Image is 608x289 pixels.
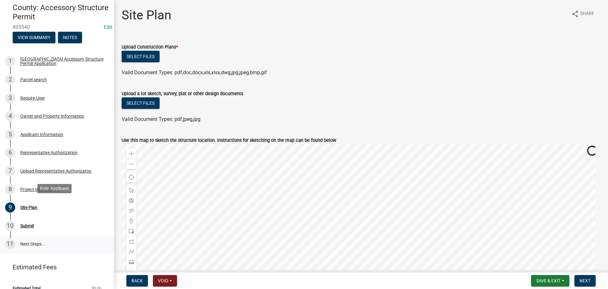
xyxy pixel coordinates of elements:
[126,159,136,169] div: Zoom out
[5,129,15,140] div: 5
[20,57,104,66] div: [GEOGRAPHIC_DATA] Accessory Structure Permit Application
[13,32,55,43] button: View Summary
[20,96,45,100] div: Require User
[5,221,15,231] div: 10
[122,138,336,143] label: Use this map to sketch the structure location. Instructions for sketching on the map can be found...
[20,150,78,155] div: Representative Authorization
[158,278,168,283] span: Void
[58,35,82,40] wm-modal-confirm: Notes
[531,275,569,286] button: Save & Exit
[131,278,143,283] span: Back
[574,275,596,286] button: Next
[122,45,178,49] label: Upload Construction Plans
[5,111,15,121] div: 4
[579,278,591,283] span: Next
[37,184,72,193] div: Role: Applicant
[5,56,15,66] div: 1
[580,10,594,18] span: Share
[5,166,15,176] div: 7
[122,69,267,76] span: Valid Document Types: pdf,doc,docx,xls,xlsx,dwg,jpg,jpeg,bmp,gif
[20,132,63,137] div: Applicant Information
[13,24,101,30] span: 405540
[104,24,112,30] wm-modal-confirm: Edit Application Number
[5,148,15,158] div: 6
[20,187,59,192] div: Project Information
[126,172,136,182] div: Find my location
[126,149,136,159] div: Zoom in
[20,77,47,82] div: Parcel search
[122,97,160,109] button: Select files
[153,275,177,286] button: Void
[13,35,55,40] wm-modal-confirm: Summary
[536,278,560,283] span: Save & Exit
[5,184,15,194] div: 8
[5,239,15,249] div: 11
[5,75,15,85] div: 2
[122,8,171,23] h1: Site Plan
[126,275,148,286] button: Back
[20,205,37,210] div: Site Plan
[104,24,112,30] a: Edit
[5,261,104,273] a: Estimated Fees
[20,224,34,228] div: Submit
[20,114,84,118] div: Owner and Property Information
[566,8,599,20] button: shareShare
[58,32,82,43] button: Notes
[122,116,200,122] span: Valid Document Types: pdf,jpeg,jpg
[5,93,15,103] div: 3
[571,10,579,18] i: share
[20,169,92,173] div: Upload Representative Authorizaton
[122,92,243,96] label: Upload a lot sketch, survey, plat or other design documents
[5,202,15,213] div: 9
[122,51,160,62] button: Select files
[13,3,109,22] h4: County: Accessory Structure Permit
